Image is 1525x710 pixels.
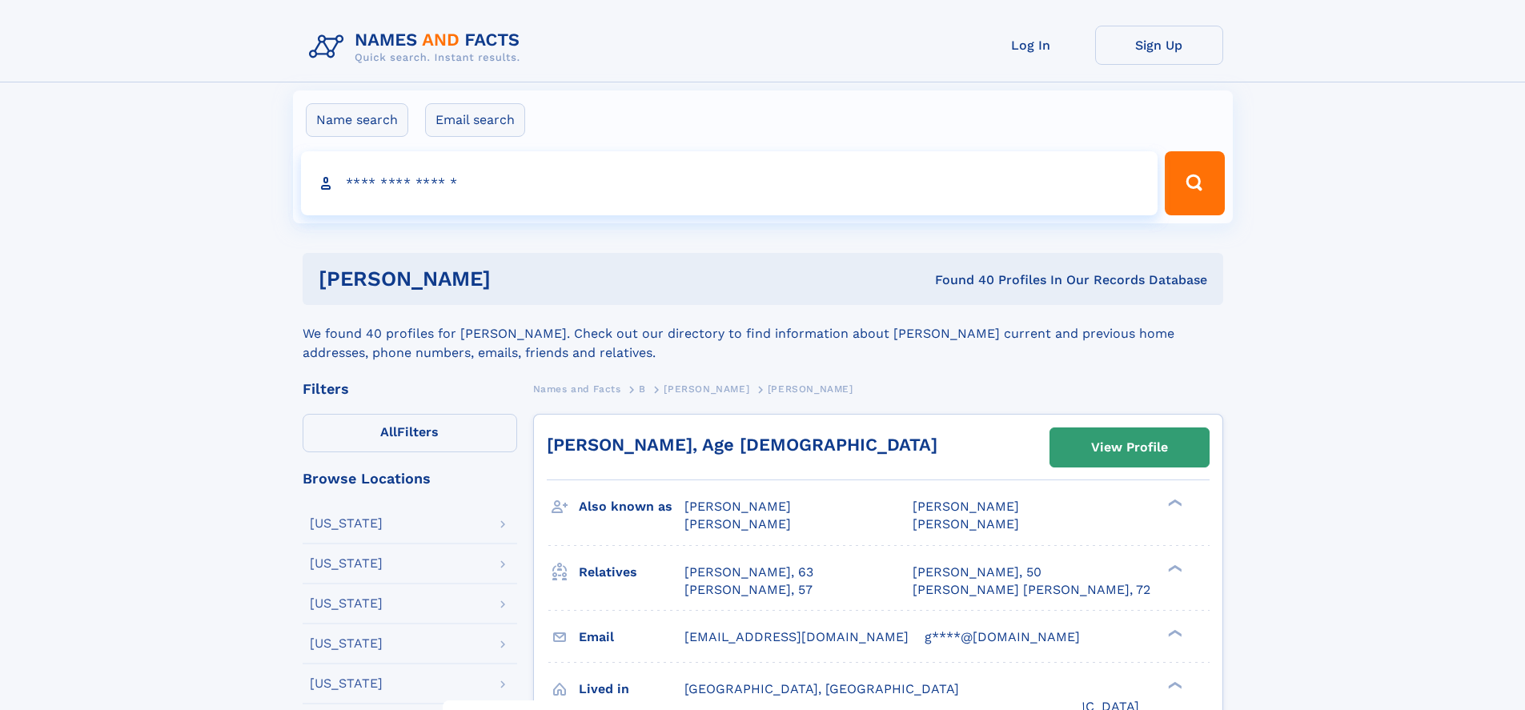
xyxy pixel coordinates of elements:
div: [US_STATE] [310,557,383,570]
a: Sign Up [1095,26,1223,65]
a: [PERSON_NAME], 57 [684,581,813,599]
span: B [639,383,646,395]
label: Name search [306,103,408,137]
span: [PERSON_NAME] [664,383,749,395]
div: [US_STATE] [310,677,383,690]
a: B [639,379,646,399]
a: [PERSON_NAME], 63 [684,564,813,581]
div: ❯ [1164,680,1183,690]
div: ❯ [1164,498,1183,508]
a: Names and Facts [533,379,621,399]
span: [PERSON_NAME] [913,499,1019,514]
h3: Lived in [579,676,684,703]
button: Search Button [1165,151,1224,215]
div: Found 40 Profiles In Our Records Database [712,271,1207,289]
div: [US_STATE] [310,517,383,530]
a: [PERSON_NAME], 50 [913,564,1041,581]
span: [GEOGRAPHIC_DATA], [GEOGRAPHIC_DATA] [684,681,959,696]
div: We found 40 profiles for [PERSON_NAME]. Check out our directory to find information about [PERSON... [303,305,1223,363]
a: Log In [967,26,1095,65]
label: Email search [425,103,525,137]
div: View Profile [1091,429,1168,466]
a: [PERSON_NAME] [PERSON_NAME], 72 [913,581,1150,599]
h1: [PERSON_NAME] [319,269,713,289]
div: [US_STATE] [310,597,383,610]
span: [PERSON_NAME] [684,499,791,514]
div: ❯ [1164,563,1183,573]
a: [PERSON_NAME] [664,379,749,399]
a: View Profile [1050,428,1209,467]
span: [PERSON_NAME] [913,516,1019,531]
div: ❯ [1164,628,1183,638]
h3: Relatives [579,559,684,586]
h3: Email [579,624,684,651]
label: Filters [303,414,517,452]
input: search input [301,151,1158,215]
div: [US_STATE] [310,637,383,650]
div: Filters [303,382,517,396]
h3: Also known as [579,493,684,520]
div: Browse Locations [303,471,517,486]
a: [PERSON_NAME], Age [DEMOGRAPHIC_DATA] [547,435,937,455]
span: All [380,424,397,439]
span: [PERSON_NAME] [684,516,791,531]
span: [EMAIL_ADDRESS][DOMAIN_NAME] [684,629,909,644]
img: Logo Names and Facts [303,26,533,69]
span: [PERSON_NAME] [768,383,853,395]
